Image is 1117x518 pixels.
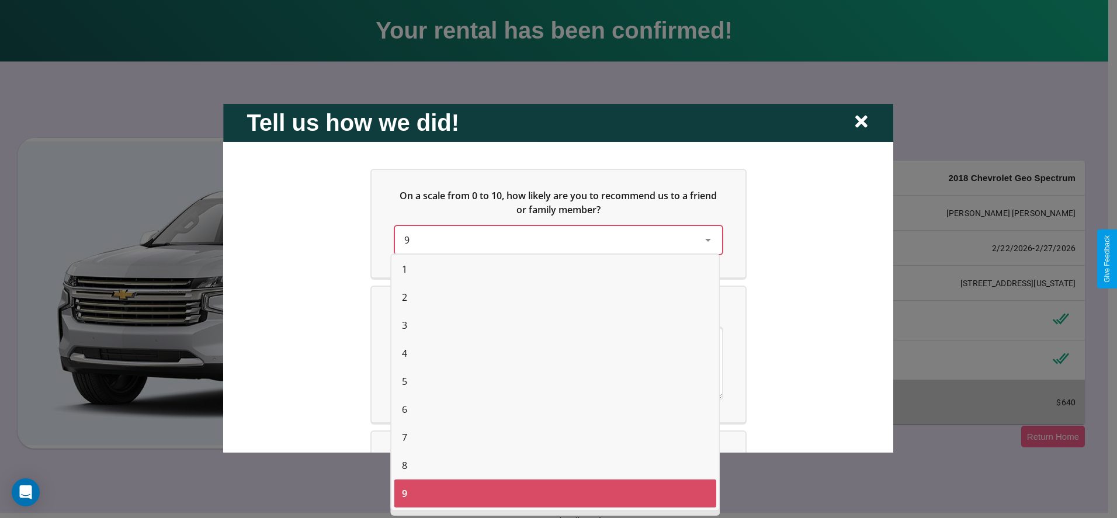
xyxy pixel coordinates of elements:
[394,339,716,367] div: 4
[402,290,407,304] span: 2
[394,311,716,339] div: 3
[395,225,722,253] div: On a scale from 0 to 10, how likely are you to recommend us to a friend or family member?
[247,109,459,135] h2: Tell us how we did!
[402,458,407,472] span: 8
[395,188,722,216] h5: On a scale from 0 to 10, how likely are you to recommend us to a friend or family member?
[394,367,716,395] div: 5
[12,478,40,506] div: Open Intercom Messenger
[394,283,716,311] div: 2
[402,346,407,360] span: 4
[402,318,407,332] span: 3
[402,486,407,500] span: 9
[394,451,716,479] div: 8
[394,423,716,451] div: 7
[394,479,716,507] div: 9
[402,262,407,276] span: 1
[404,233,410,246] span: 9
[402,402,407,416] span: 6
[394,255,716,283] div: 1
[372,169,745,277] div: On a scale from 0 to 10, how likely are you to recommend us to a friend or family member?
[1103,235,1111,283] div: Give Feedback
[394,395,716,423] div: 6
[402,374,407,388] span: 5
[402,430,407,444] span: 7
[400,189,720,215] span: On a scale from 0 to 10, how likely are you to recommend us to a friend or family member?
